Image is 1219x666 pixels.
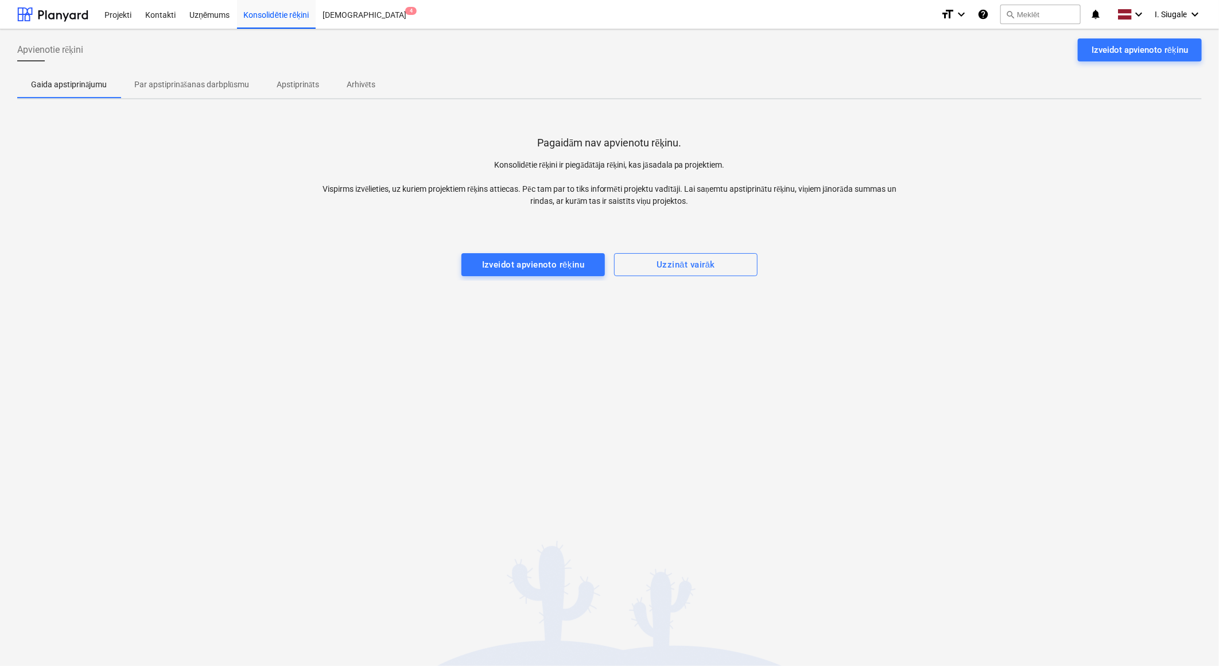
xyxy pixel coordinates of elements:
[482,257,585,272] div: Izveidot apvienoto rēķinu
[347,79,375,91] p: Arhivēts
[1000,5,1081,24] button: Meklēt
[657,257,715,272] div: Uzzināt vairāk
[614,253,758,276] button: Uzzināt vairāk
[1132,7,1146,21] i: keyboard_arrow_down
[1090,7,1101,21] i: notifications
[977,7,989,21] i: Zināšanu pamats
[1092,42,1188,57] div: Izveidot apvienoto rēķinu
[941,7,954,21] i: format_size
[405,7,417,15] span: 4
[1078,38,1202,61] button: Izveidot apvienoto rēķinu
[538,136,682,150] p: Pagaidām nav apvienotu rēķinu.
[1155,10,1187,19] span: I. Siugale
[1006,10,1015,19] span: search
[954,7,968,21] i: keyboard_arrow_down
[1188,7,1202,21] i: keyboard_arrow_down
[461,253,605,276] button: Izveidot apvienoto rēķinu
[277,79,319,91] p: Apstiprināts
[1162,611,1219,666] iframe: Chat Widget
[17,43,83,57] span: Apvienotie rēķini
[313,159,906,207] p: Konsolidētie rēķini ir piegādātāja rēķini, kas jāsadala pa projektiem. Vispirms izvēlieties, uz k...
[134,79,249,91] p: Par apstiprināšanas darbplūsmu
[31,79,107,91] p: Gaida apstiprinājumu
